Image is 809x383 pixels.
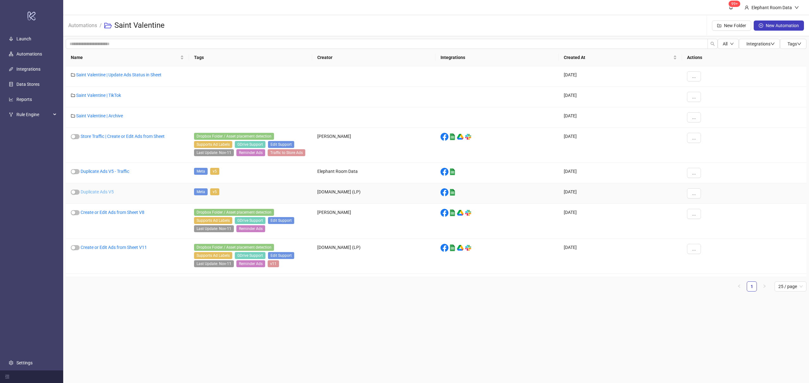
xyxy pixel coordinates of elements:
button: Alldown [718,39,739,49]
span: v5 [210,188,219,195]
span: bell [729,5,733,9]
span: Created At [564,54,672,61]
span: Dropbox Folder / Asset placement detection [194,209,274,216]
div: [PERSON_NAME] [312,128,435,163]
div: [DATE] [559,128,682,163]
span: ... [692,74,696,79]
span: Supports Ad Labels [194,252,232,259]
span: Supports Ad Labels [194,141,232,148]
button: ... [687,244,701,254]
span: Reminder Ads [236,225,265,232]
button: New Automation [754,21,804,31]
li: Next Page [759,281,769,292]
div: [DATE] [559,87,682,107]
span: ... [692,170,696,175]
span: Name [71,54,179,61]
a: Saint Valentine | Archive [76,113,123,118]
span: ... [692,246,696,251]
a: Automations [16,51,42,56]
span: ... [692,94,696,99]
a: Duplicate Ads V5 - Traffic [81,169,129,174]
span: Meta [194,168,208,175]
button: Tagsdown [780,39,806,49]
li: 1 [747,281,757,292]
th: Integrations [435,49,559,66]
span: New Automation [766,23,799,28]
button: New Folder [712,21,751,31]
span: down [730,42,734,46]
button: ... [687,209,701,219]
a: Saint Valentine | Update Ads Status in Sheet [76,72,161,77]
span: ... [692,211,696,216]
div: [DATE] [559,163,682,183]
span: Integrations [746,41,775,46]
span: Meta [194,188,208,195]
span: Last Update: Nov-11 [194,149,234,156]
span: v11 [268,260,279,267]
span: folder [71,73,75,77]
span: Dropbox Folder / Asset placement detection [194,133,274,140]
a: Saint Valentine | TikTok [76,93,121,98]
span: GDrive Support [235,252,265,259]
span: GDrive Support [235,141,265,148]
div: Elephant Room Data [749,4,794,11]
span: left [737,284,741,288]
div: [DOMAIN_NAME] (LP) [312,183,435,204]
span: menu-fold [5,374,9,379]
div: [DATE] [559,183,682,204]
h3: Saint Valentine [114,21,165,31]
span: New Folder [724,23,746,28]
span: ... [692,191,696,196]
a: Reports [16,97,32,102]
span: Last Update: Nov-11 [194,260,234,267]
span: Edit Support [268,141,294,148]
sup: 1714 [729,1,740,7]
div: [PERSON_NAME] [312,204,435,239]
span: Tags [788,41,801,46]
a: Data Stores [16,82,40,87]
span: folder [71,114,75,118]
button: ... [687,188,701,198]
a: Create or Edit Ads from Sheet V8 [81,210,144,215]
a: Create or Edit Ads from Sheet V11 [81,245,147,250]
span: Edit Support [268,252,294,259]
a: Settings [16,360,33,365]
span: Reminder Ads [236,149,265,156]
span: GDrive Support [235,217,265,224]
a: 1 [747,282,757,291]
div: [DATE] [559,107,682,128]
span: down [770,42,775,46]
div: Elephant Room Data [312,163,435,183]
div: [DOMAIN_NAME] (LP) [312,239,435,274]
span: Edit Support [268,217,294,224]
a: Launch [16,36,31,41]
a: Store Traffic | Create or Edit Ads from Sheet [81,134,165,139]
button: Integrationsdown [739,39,780,49]
span: Reminder Ads [236,260,265,267]
span: search [710,42,715,46]
button: ... [687,112,701,122]
th: Creator [312,49,435,66]
button: ... [687,168,701,178]
li: / [100,15,102,36]
a: Integrations [16,67,40,72]
span: ... [692,115,696,120]
span: Supports Ad Labels [194,217,232,224]
span: Dropbox Folder / Asset placement detection [194,244,274,251]
span: folder-open [104,22,112,29]
span: 25 / page [778,282,803,291]
li: Previous Page [734,281,744,292]
div: [DATE] [559,66,682,87]
div: [DATE] [559,239,682,274]
button: ... [687,92,701,102]
span: user [745,5,749,10]
span: Rule Engine [16,108,51,121]
button: ... [687,71,701,81]
th: Actions [682,49,806,66]
span: All [723,41,727,46]
span: down [797,42,801,46]
a: Duplicate Ads V5 [81,189,114,194]
span: folder-add [717,23,721,28]
span: plus-circle [759,23,763,28]
th: Name [66,49,189,66]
